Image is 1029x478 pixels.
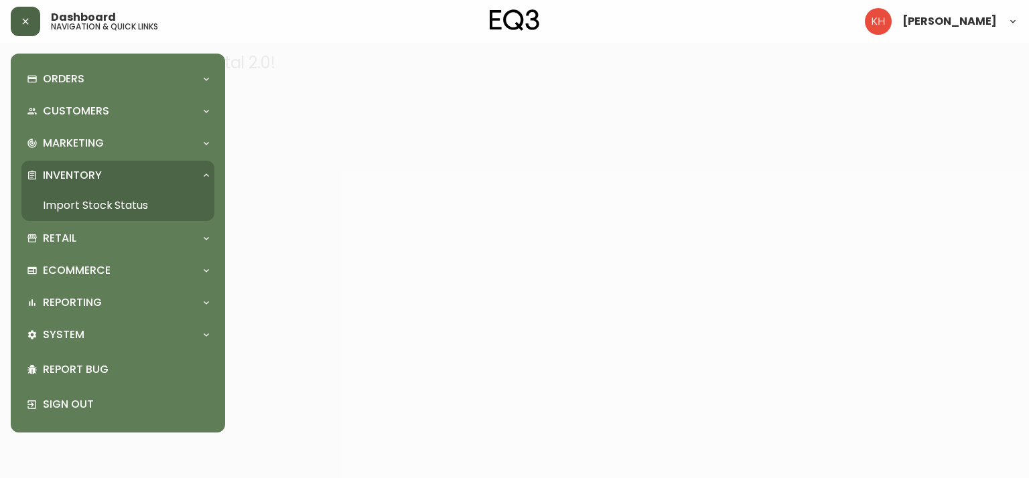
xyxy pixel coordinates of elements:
span: Dashboard [51,12,116,23]
div: Report Bug [21,352,214,387]
span: [PERSON_NAME] [902,16,997,27]
div: Reporting [21,288,214,317]
p: Inventory [43,168,102,183]
p: Retail [43,231,76,246]
p: Reporting [43,295,102,310]
div: Sign Out [21,387,214,422]
div: System [21,320,214,349]
div: Customers [21,96,214,126]
div: Inventory [21,161,214,190]
img: logo [490,9,539,31]
div: Orders [21,64,214,94]
h5: navigation & quick links [51,23,158,31]
a: Import Stock Status [21,190,214,221]
div: Ecommerce [21,256,214,285]
p: Customers [43,104,109,118]
p: Report Bug [43,362,209,377]
p: Ecommerce [43,263,111,278]
p: Orders [43,72,84,86]
p: System [43,327,84,342]
div: Retail [21,224,214,253]
img: 5c65872b6aec8321f9f614f508141662 [865,8,892,35]
p: Marketing [43,136,104,151]
p: Sign Out [43,397,209,412]
div: Marketing [21,129,214,158]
